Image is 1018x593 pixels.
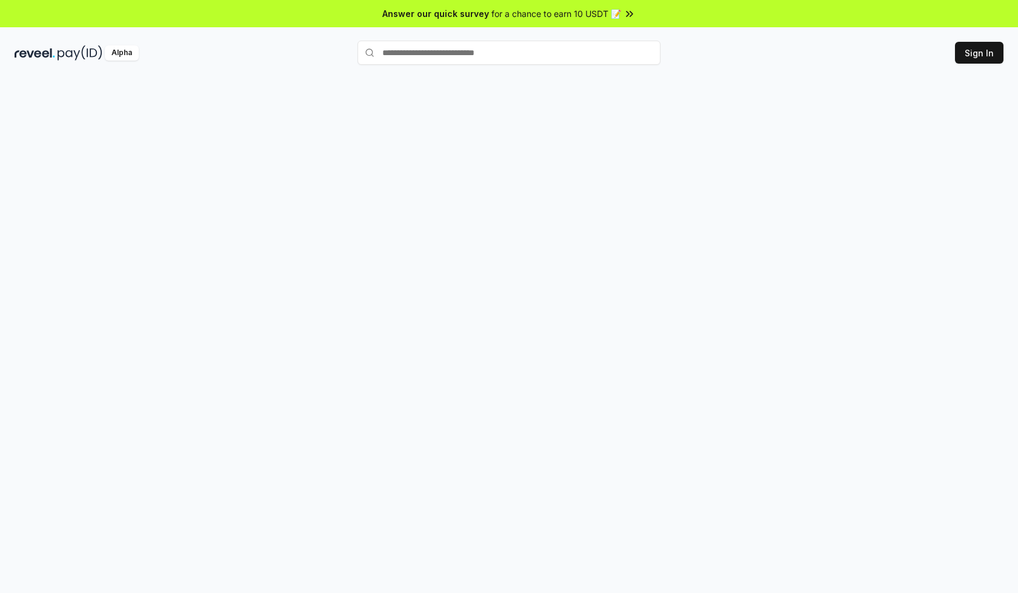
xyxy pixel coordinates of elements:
[15,45,55,61] img: reveel_dark
[105,45,139,61] div: Alpha
[382,7,489,20] span: Answer our quick survey
[955,42,1003,64] button: Sign In
[58,45,102,61] img: pay_id
[491,7,621,20] span: for a chance to earn 10 USDT 📝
